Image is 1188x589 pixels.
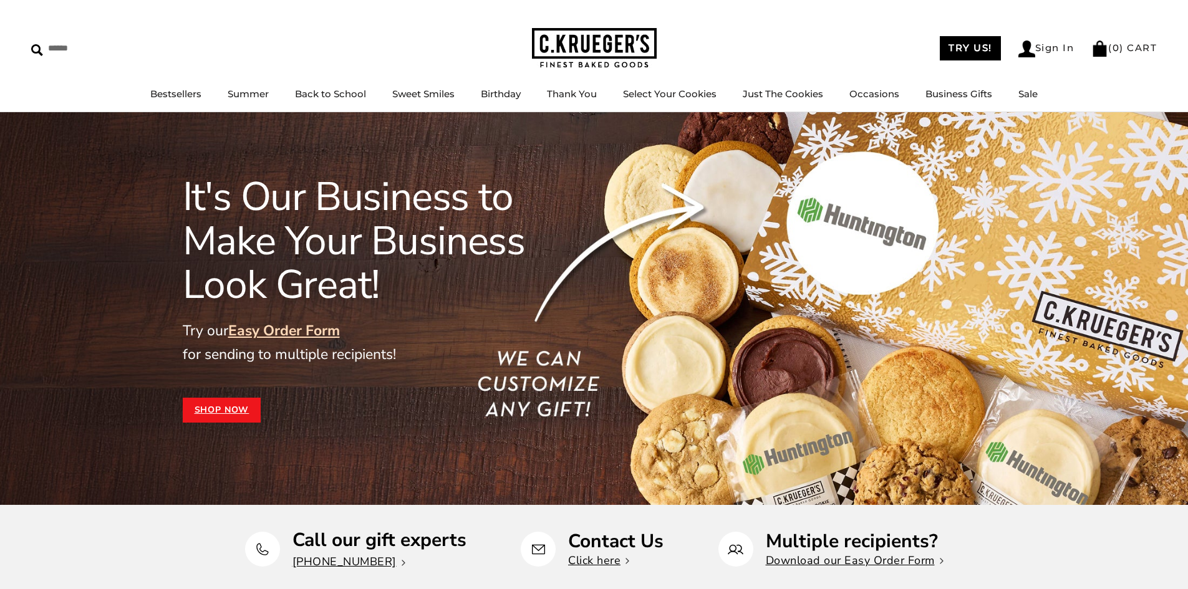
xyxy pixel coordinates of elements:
[31,39,180,58] input: Search
[766,532,944,551] p: Multiple recipients?
[228,88,269,100] a: Summer
[1113,42,1120,54] span: 0
[532,28,657,69] img: C.KRUEGER'S
[228,321,340,340] a: Easy Order Form
[568,553,629,568] a: Click here
[1018,88,1038,100] a: Sale
[183,319,579,366] p: Try our for sending to multiple recipients!
[1018,41,1035,57] img: Account
[940,36,1001,60] a: TRY US!
[925,88,992,100] a: Business Gifts
[1091,42,1157,54] a: (0) CART
[623,88,717,100] a: Select Your Cookies
[292,530,466,550] p: Call our gift experts
[150,88,201,100] a: Bestsellers
[295,88,366,100] a: Back to School
[568,532,664,551] p: Contact Us
[547,88,597,100] a: Thank You
[849,88,899,100] a: Occasions
[766,553,944,568] a: Download our Easy Order Form
[728,542,743,557] img: Multiple recipients?
[1018,41,1075,57] a: Sign In
[183,398,261,423] a: Shop Now
[254,542,270,557] img: Call our gift experts
[292,554,405,569] a: [PHONE_NUMBER]
[31,44,43,56] img: Search
[183,175,579,307] h1: It's Our Business to Make Your Business Look Great!
[531,542,546,557] img: Contact Us
[392,88,455,100] a: Sweet Smiles
[1091,41,1108,57] img: Bag
[481,88,521,100] a: Birthday
[743,88,823,100] a: Just The Cookies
